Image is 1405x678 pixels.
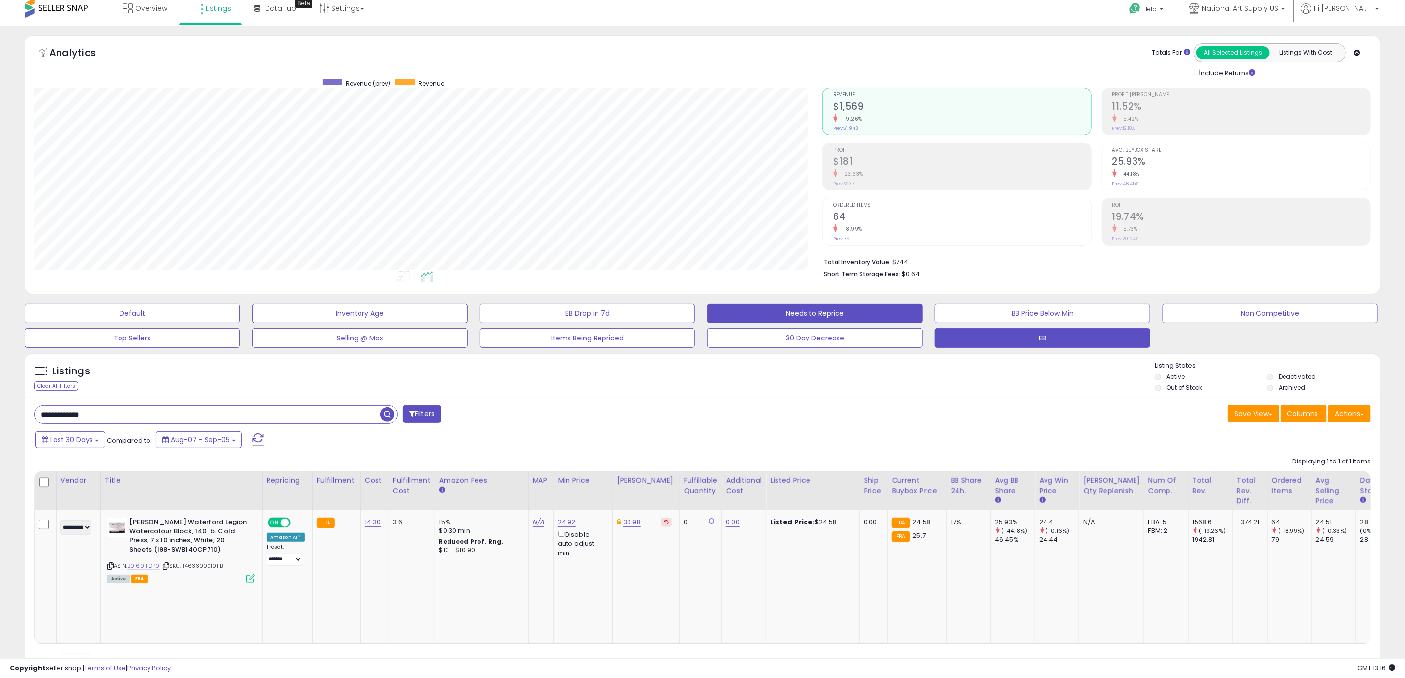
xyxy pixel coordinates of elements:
p: Listing States: [1155,361,1380,370]
a: 0.00 [726,517,740,527]
small: Prev: 79 [833,236,850,242]
h5: Listings [52,365,90,378]
div: Totals For [1152,48,1190,58]
img: 41DRsHm2-DL._SL40_.jpg [107,518,127,537]
b: [PERSON_NAME] Waterford Legion Watercolour Block, 140 lb. Cold Press, 7 x 10 inches, White, 20 Sh... [129,518,249,556]
span: Profit [PERSON_NAME] [1112,92,1370,98]
div: Title [105,475,258,486]
small: (-44.18%) [1001,527,1027,535]
div: [PERSON_NAME] Qty Replenish [1083,475,1140,496]
span: DataHub [265,3,296,13]
small: FBA [892,518,910,528]
div: 24.59 [1316,535,1356,544]
div: Fulfillable Quantity [684,475,717,496]
h2: $1,569 [833,101,1091,114]
a: Terms of Use [84,663,126,673]
button: Non Competitive [1163,304,1378,323]
div: Additional Cost [726,475,762,496]
button: EB [935,328,1150,348]
b: Short Term Storage Fees: [824,270,900,278]
div: Avg BB Share [995,475,1031,496]
h5: Analytics [49,46,115,62]
div: 79 [1272,535,1312,544]
div: Avg Selling Price [1316,475,1352,506]
button: BB Price Below Min [935,304,1150,323]
div: Ship Price [864,475,883,496]
span: ROI [1112,203,1370,208]
span: ON [269,519,281,527]
small: Amazon Fees. [439,486,445,494]
div: Include Returns [1186,67,1267,78]
span: Last 30 Days [50,435,93,445]
small: Days In Stock. [1360,496,1366,505]
button: Last 30 Days [35,431,105,448]
span: Compared to: [107,436,152,445]
div: Displaying 1 to 1 of 1 items [1292,457,1371,466]
th: Please note that this number is a calculation based on your required days of coverage and your ve... [1079,471,1144,510]
div: 24.44 [1039,535,1079,544]
small: -19.26% [837,115,862,123]
span: Listings [206,3,231,13]
b: Reduced Prof. Rng. [439,537,504,546]
h2: $181 [833,156,1091,169]
div: BB Share 24h. [951,475,986,496]
span: FBA [131,575,148,583]
div: [PERSON_NAME] [617,475,675,486]
span: Ordered Items [833,203,1091,208]
div: Avg Win Price [1039,475,1075,496]
span: 25.7 [913,531,926,540]
span: Hi [PERSON_NAME] [1314,3,1373,13]
div: Repricing [267,475,308,486]
i: Get Help [1129,2,1141,15]
small: FBA [317,518,335,528]
div: 3.6 [393,518,427,526]
small: -5.42% [1117,115,1139,123]
div: Total Rev. [1193,475,1228,496]
div: Amazon Fees [439,475,524,486]
div: 15% [439,518,521,526]
label: Out of Stock [1166,383,1202,392]
small: Prev: $1,943 [833,125,858,131]
div: Fulfillment [317,475,357,486]
div: Clear All Filters [34,381,78,391]
div: 1568.6 [1193,518,1232,526]
a: 30.98 [623,517,641,527]
button: Listings With Cost [1269,46,1343,59]
div: Vendor [60,475,96,486]
div: 17% [951,518,983,526]
th: CSV column name: cust_attr_2_Vendor [56,471,100,510]
div: Cost [365,475,385,486]
div: FBM: 2 [1148,526,1181,535]
button: Actions [1328,405,1371,422]
button: 30 Day Decrease [707,328,923,348]
div: 0.00 [864,518,880,526]
div: MAP [533,475,549,486]
div: Total Rev. Diff. [1237,475,1263,506]
small: FBA [892,531,910,542]
a: Privacy Policy [127,663,171,673]
a: 14.30 [365,517,381,527]
div: 28 (93.33%) [1360,535,1400,544]
small: (-0.33%) [1322,527,1347,535]
small: (-18.99%) [1278,527,1304,535]
a: B01601FCP0 [127,562,160,570]
small: Prev: 12.18% [1112,125,1135,131]
button: All Selected Listings [1196,46,1270,59]
div: Num of Comp. [1148,475,1184,496]
small: Avg Win Price. [1039,496,1045,505]
div: $0.30 min [439,526,521,535]
small: -23.63% [837,170,863,178]
span: 24.58 [913,517,931,526]
div: Disable auto adjust min [558,529,605,557]
small: -18.99% [837,225,862,233]
button: Needs to Reprice [707,304,923,323]
span: National Art Supply US [1202,3,1278,13]
span: Help [1143,5,1157,13]
a: Hi [PERSON_NAME] [1301,3,1379,26]
button: Default [25,304,240,323]
span: Revenue (prev) [346,79,390,88]
div: FBA: 5 [1148,518,1181,526]
span: Aug-07 - Sep-05 [171,435,230,445]
strong: Copyright [10,663,46,673]
span: Overview [135,3,167,13]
